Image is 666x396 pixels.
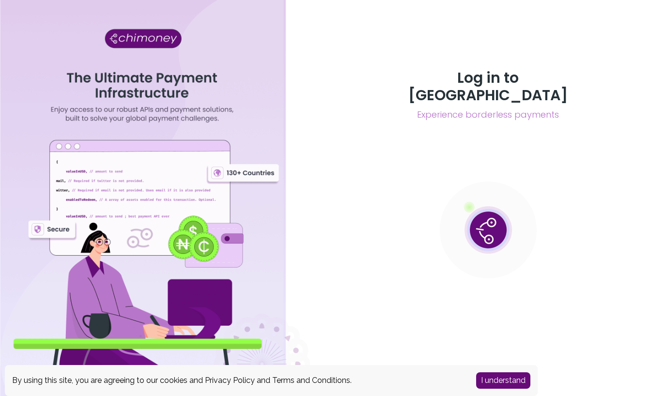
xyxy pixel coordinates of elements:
a: Privacy Policy [205,376,255,385]
div: By using this site, you are agreeing to our cookies and and . [12,375,462,386]
img: public [440,182,537,278]
span: Experience borderless payments [384,108,593,122]
h3: Log in to [GEOGRAPHIC_DATA] [384,69,593,104]
button: Accept cookies [476,372,530,389]
a: Terms and Conditions [272,376,350,385]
